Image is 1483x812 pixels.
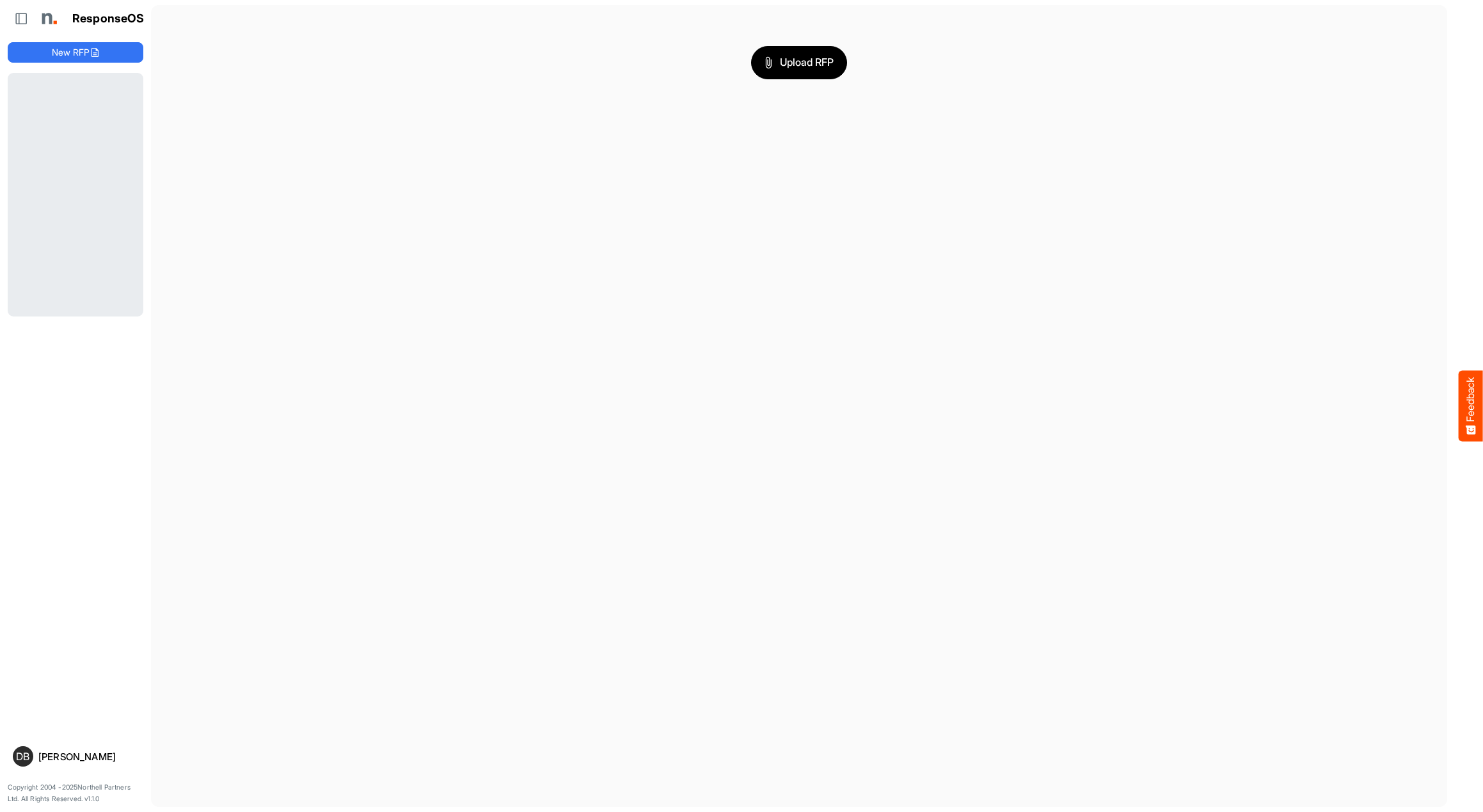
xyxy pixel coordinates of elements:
h1: ResponseOS [72,12,145,26]
button: Feedback [1459,371,1483,442]
div: Loading... [8,73,143,316]
img: Northell [35,6,61,31]
button: Upload RFP [751,46,847,79]
p: Copyright 2004 - 2025 Northell Partners Ltd. All Rights Reserved. v 1.1.0 [8,782,143,804]
div: [PERSON_NAME] [38,752,138,761]
button: New RFP [8,42,143,63]
span: Upload RFP [765,54,834,71]
span: DB [16,751,29,761]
